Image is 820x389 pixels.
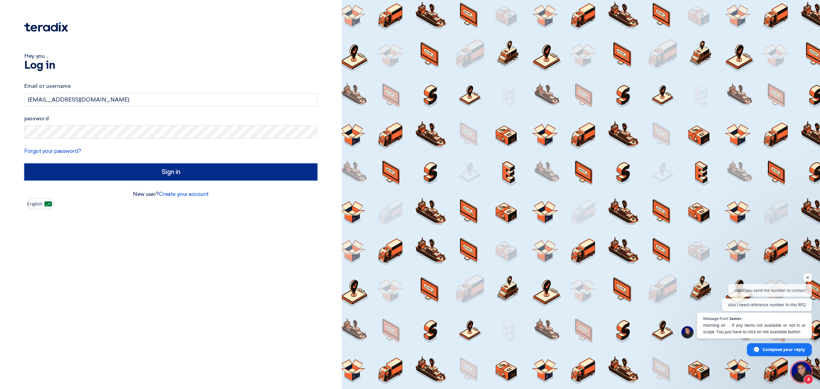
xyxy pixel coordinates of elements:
[24,60,55,71] font: Log in
[703,317,728,320] span: Message from
[729,317,742,320] span: Samer
[24,53,48,59] font: Hey, you ...
[24,83,71,89] font: Email or username
[24,93,317,107] input: Enter your business email or username
[133,191,159,197] font: New user?
[791,362,812,382] div: Open chat
[728,301,806,308] span: also i need reference number to this RFQ
[734,287,806,294] span: could you send me number to contact
[24,116,49,122] font: password
[24,22,68,32] img: Teradix logo
[24,163,317,180] input: Sign in
[804,375,813,384] span: 4
[703,322,806,335] span: morning sir ... if any items not available or not in ur scope. You just have to click on not avai...
[27,201,42,207] font: English
[159,191,209,197] a: Create your account
[763,344,805,356] span: Compose your reply
[24,148,81,154] a: Forgot your password?
[27,198,54,209] button: English
[44,201,52,206] img: ar-AR.png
